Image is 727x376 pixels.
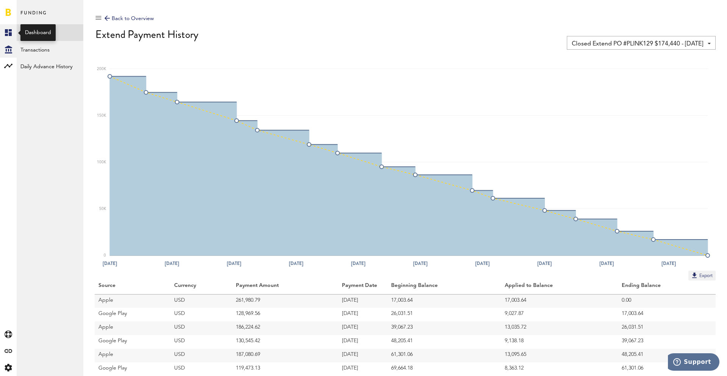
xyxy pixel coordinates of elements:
[95,28,716,41] div: Extend Payment History
[232,308,338,321] td: 128,969.56
[387,335,501,349] td: 48,205.41
[165,260,179,267] text: [DATE]
[170,349,232,362] td: USD
[17,24,83,41] a: Overview
[289,260,303,267] text: [DATE]
[232,321,338,335] td: 186,224.62
[501,294,618,308] td: 17,003.64
[537,260,552,267] text: [DATE]
[387,321,501,335] td: 39,067.23
[338,280,387,294] th: Payment Date
[227,260,241,267] text: [DATE]
[501,308,618,321] td: 9,027.87
[95,308,170,321] td: Google Play
[338,321,387,335] td: [DATE]
[170,321,232,335] td: USD
[97,114,106,117] text: 150K
[351,260,365,267] text: [DATE]
[95,294,170,308] td: Apple
[501,280,618,294] th: Applied to Balance
[232,280,338,294] th: Payment Amount
[387,308,501,321] td: 26,031.51
[668,353,719,372] iframe: Opens a widget where you can find more information
[170,294,232,308] td: USD
[338,362,387,376] td: [DATE]
[105,14,154,23] div: Back to Overview
[232,362,338,376] td: 119,473.13
[99,207,106,211] text: 50K
[20,8,47,24] span: Funding
[387,349,501,362] td: 61,301.06
[387,294,501,308] td: 17,003.64
[501,362,618,376] td: 8,363.12
[97,67,106,71] text: 200K
[501,335,618,349] td: 9,138.18
[95,321,170,335] td: Apple
[170,308,232,321] td: USD
[17,58,83,74] a: Daily Advance History
[691,271,698,279] img: Export
[618,308,716,321] td: 17,003.64
[25,29,51,36] div: Dashboard
[413,260,427,267] text: [DATE]
[338,335,387,349] td: [DATE]
[599,260,614,267] text: [DATE]
[475,260,490,267] text: [DATE]
[95,280,170,294] th: Source
[103,260,117,267] text: [DATE]
[170,335,232,349] td: USD
[232,349,338,362] td: 187,080.69
[618,294,716,308] td: 0.00
[661,260,676,267] text: [DATE]
[97,160,106,164] text: 100K
[95,349,170,362] td: Apple
[95,335,170,349] td: Google Play
[170,280,232,294] th: Currency
[104,254,106,257] text: 0
[501,349,618,362] td: 13,095.65
[338,294,387,308] td: [DATE]
[618,280,716,294] th: Ending Balance
[170,362,232,376] td: USD
[572,38,703,50] span: Closed Extend PO #PLINK129 $174,440 - [DATE]
[618,362,716,376] td: 61,301.06
[688,271,716,280] button: Export
[232,335,338,349] td: 130,545.42
[387,280,501,294] th: Beginning Balance
[95,362,170,376] td: Google Play
[618,349,716,362] td: 48,205.41
[338,349,387,362] td: [DATE]
[338,308,387,321] td: [DATE]
[501,321,618,335] td: 13,035.72
[618,321,716,335] td: 26,031.51
[17,41,83,58] a: Transactions
[387,362,501,376] td: 69,664.18
[618,335,716,349] td: 39,067.23
[232,294,338,308] td: 261,980.79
